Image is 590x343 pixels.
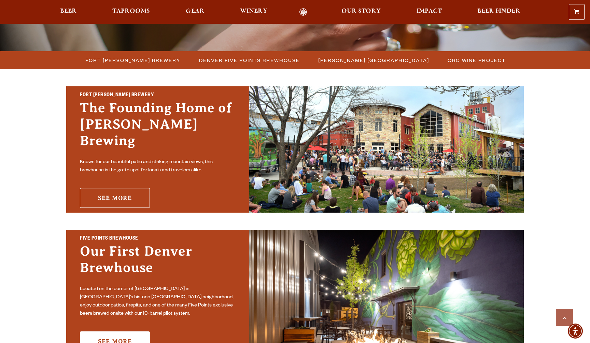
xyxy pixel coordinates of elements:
span: OBC Wine Project [448,55,506,65]
span: [PERSON_NAME] [GEOGRAPHIC_DATA] [318,55,429,65]
span: Impact [417,9,442,14]
p: Known for our beautiful patio and striking mountain views, this brewhouse is the go-to spot for l... [80,158,236,175]
span: Fort [PERSON_NAME] Brewery [85,55,181,65]
a: Beer Finder [473,8,525,16]
div: Accessibility Menu [568,324,583,339]
a: Taprooms [108,8,154,16]
span: Gear [186,9,205,14]
a: Odell Home [290,8,316,16]
a: Beer [56,8,81,16]
a: OBC Wine Project [444,55,509,65]
h3: Our First Denver Brewhouse [80,243,236,283]
span: Our Story [341,9,381,14]
p: Located on the corner of [GEOGRAPHIC_DATA] in [GEOGRAPHIC_DATA]’s historic [GEOGRAPHIC_DATA] neig... [80,285,236,318]
h2: Fort [PERSON_NAME] Brewery [80,91,236,100]
span: Beer Finder [477,9,520,14]
a: Scroll to top [556,309,573,326]
a: See More [80,188,150,208]
a: Denver Five Points Brewhouse [195,55,303,65]
a: Winery [236,8,272,16]
a: Gear [181,8,209,16]
a: Our Story [337,8,385,16]
span: Beer [60,9,77,14]
span: Denver Five Points Brewhouse [199,55,300,65]
a: [PERSON_NAME] [GEOGRAPHIC_DATA] [314,55,433,65]
span: Winery [240,9,267,14]
span: Taprooms [112,9,150,14]
img: Fort Collins Brewery & Taproom' [249,86,524,213]
h3: The Founding Home of [PERSON_NAME] Brewing [80,100,236,156]
h2: Five Points Brewhouse [80,234,236,243]
a: Impact [412,8,446,16]
a: Fort [PERSON_NAME] Brewery [81,55,184,65]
